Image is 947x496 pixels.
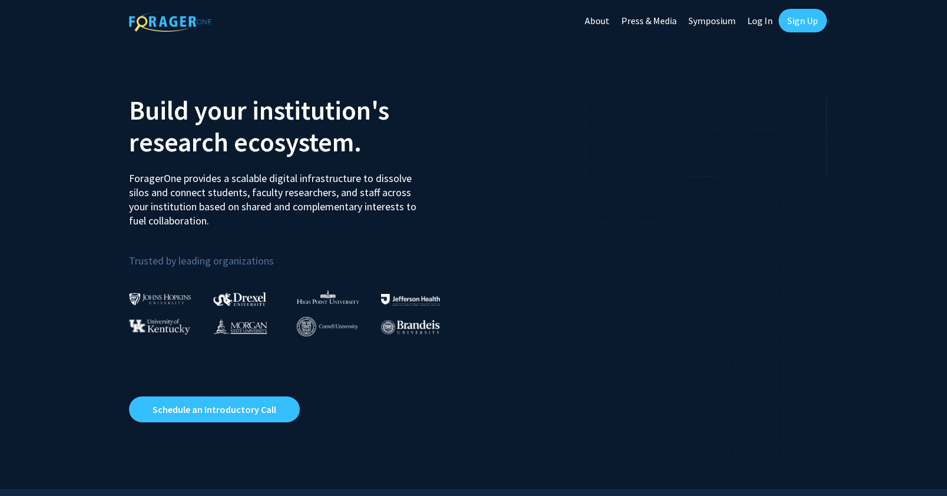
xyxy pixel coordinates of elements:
img: University of Kentucky [129,319,190,335]
h2: Build your institution's research ecosystem. [129,94,465,158]
img: High Point University [297,290,359,304]
img: Johns Hopkins University [129,293,191,305]
a: Opens in a new tab [129,396,300,422]
img: Drexel University [213,292,266,306]
a: Sign Up [779,9,827,32]
p: Trusted by leading organizations [129,237,465,270]
img: Morgan State University [213,319,267,334]
img: Cornell University [297,317,358,336]
img: Thomas Jefferson University [381,294,440,305]
img: ForagerOne Logo [129,11,211,32]
img: Brandeis University [381,320,440,335]
p: ForagerOne provides a scalable digital infrastructure to dissolve silos and connect students, fac... [129,163,425,228]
